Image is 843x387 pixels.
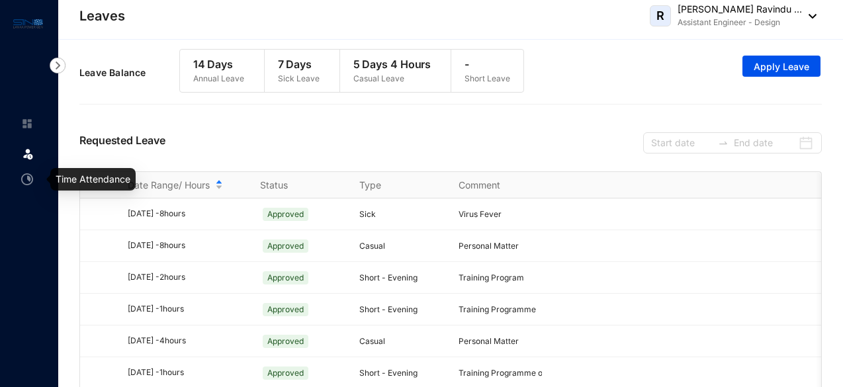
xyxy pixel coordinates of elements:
input: End date [734,136,795,150]
img: dropdown-black.8e83cc76930a90b1a4fdb6d089b7bf3a.svg [802,14,817,19]
p: Sick Leave [278,72,320,85]
input: Start date [651,136,713,150]
img: leave.99b8a76c7fa76a53782d.svg [21,147,34,160]
span: Approved [263,366,308,380]
span: Approved [263,271,308,284]
div: [DATE] - 8 hours [128,239,244,252]
img: time-attendance-unselected.8aad090b53826881fffb.svg [21,173,33,185]
p: Short - Evening [359,303,443,316]
div: [DATE] - 8 hours [128,208,244,220]
span: Date Range/ Hours [128,179,210,192]
span: Apply Leave [754,60,809,73]
p: Casual Leave [353,72,431,85]
p: Short Leave [465,72,510,85]
div: [DATE] - 2 hours [128,271,244,284]
span: Personal Matter [459,241,519,251]
span: Training Programme [459,304,536,314]
span: Training Program [459,273,524,282]
span: Training Programme on Lightning and Surge Protection Systems [459,368,699,378]
img: logo [13,16,43,31]
p: Sick [359,208,443,221]
div: [DATE] - 4 hours [128,335,244,347]
span: Approved [263,208,308,221]
button: Apply Leave [742,56,821,77]
p: 14 Days [193,56,244,72]
p: Requested Leave [79,132,165,153]
th: Status [244,172,343,198]
th: Type [343,172,443,198]
img: nav-icon-right.af6afadce00d159da59955279c43614e.svg [50,58,66,73]
p: 7 Days [278,56,320,72]
span: swap-right [718,138,729,148]
li: Home [11,110,42,137]
p: Casual [359,335,443,348]
p: [PERSON_NAME] Ravindu ... [678,3,802,16]
span: Virus Fever [459,209,502,219]
p: 5 Days 4 Hours [353,56,431,72]
span: Personal Matter [459,336,519,346]
p: Annual Leave [193,72,244,85]
img: home-unselected.a29eae3204392db15eaf.svg [21,118,33,130]
p: Assistant Engineer - Design [678,16,802,29]
span: Approved [263,335,308,348]
p: - [465,56,510,72]
p: Short - Evening [359,271,443,284]
th: Comment [443,172,542,198]
span: to [718,138,729,148]
span: Approved [263,239,308,253]
p: Casual [359,239,443,253]
span: R [656,10,664,22]
div: [DATE] - 1 hours [128,303,244,316]
li: Time Attendance [11,166,42,193]
p: Short - Evening [359,366,443,380]
div: [DATE] - 1 hours [128,366,244,379]
span: Approved [263,303,308,316]
p: Leaves [79,7,125,25]
p: Leave Balance [79,66,179,79]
